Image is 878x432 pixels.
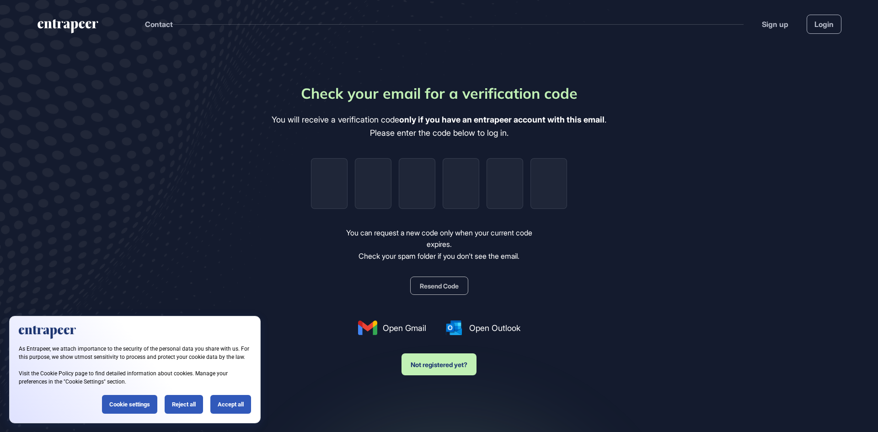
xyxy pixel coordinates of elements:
[383,322,426,334] span: Open Gmail
[402,353,476,375] button: Not registered yet?
[399,115,605,124] b: only if you have an entrapeer account with this email
[145,18,173,30] button: Contact
[358,320,426,335] a: Open Gmail
[402,344,476,375] a: Not registered yet?
[469,322,520,334] span: Open Outlook
[272,113,606,140] div: You will receive a verification code . Please enter the code below to log in.
[807,15,841,34] a: Login
[333,227,545,262] div: You can request a new code only when your current code expires. Check your spam folder if you don...
[410,277,468,295] button: Resend Code
[37,19,99,37] a: entrapeer-logo
[444,320,520,335] a: Open Outlook
[762,19,788,30] a: Sign up
[301,82,578,104] div: Check your email for a verification code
